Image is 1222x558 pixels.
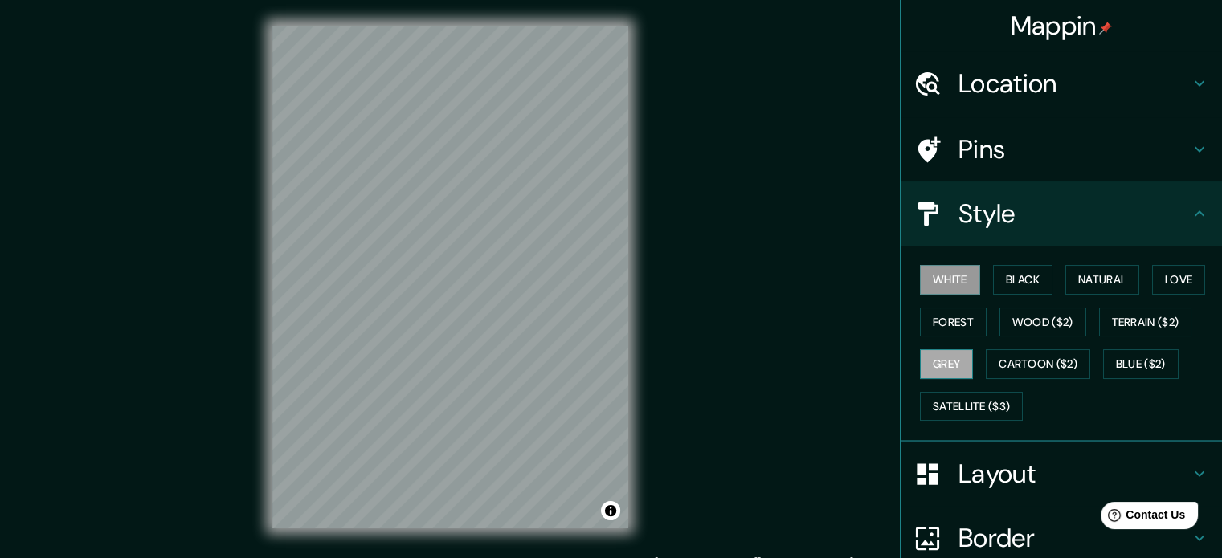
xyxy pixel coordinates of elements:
[920,308,987,337] button: Forest
[958,458,1190,490] h4: Layout
[1152,265,1205,295] button: Love
[1011,10,1113,42] h4: Mappin
[920,349,973,379] button: Grey
[920,392,1023,422] button: Satellite ($3)
[999,308,1086,337] button: Wood ($2)
[1065,265,1139,295] button: Natural
[1099,308,1192,337] button: Terrain ($2)
[958,522,1190,554] h4: Border
[1099,22,1112,35] img: pin-icon.png
[601,501,620,520] button: Toggle attribution
[901,442,1222,506] div: Layout
[993,265,1053,295] button: Black
[986,349,1090,379] button: Cartoon ($2)
[958,133,1190,165] h4: Pins
[901,181,1222,246] div: Style
[958,67,1190,100] h4: Location
[958,198,1190,230] h4: Style
[920,265,980,295] button: White
[1103,349,1179,379] button: Blue ($2)
[901,117,1222,181] div: Pins
[901,51,1222,116] div: Location
[1079,495,1204,540] iframe: Help widget launcher
[272,26,628,528] canvas: Map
